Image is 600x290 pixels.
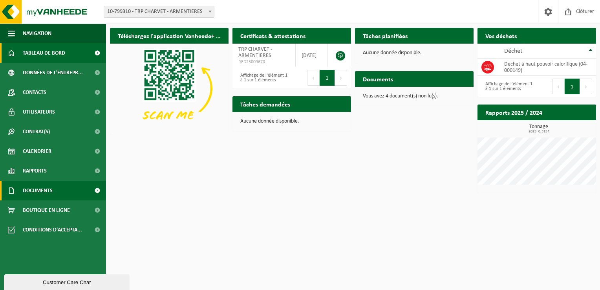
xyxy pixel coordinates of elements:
span: Déchet [504,48,522,54]
span: Calendrier [23,141,51,161]
h2: Tâches planifiées [355,28,415,43]
h2: Rapports 2025 / 2024 [477,105,550,120]
span: Données de l'entrepr... [23,63,83,83]
p: Aucune donnée disponible. [240,119,343,124]
span: 10-799310 - TRP CHARVET - ARMENTIERES [104,6,214,17]
h2: Téléchargez l'application Vanheede+ maintenant! [110,28,229,43]
span: Contrat(s) [23,122,50,141]
iframe: chat widget [4,273,131,290]
span: Contacts [23,83,46,102]
div: Affichage de l'élément 1 à 1 sur 1 éléments [481,78,533,95]
button: Next [580,79,592,94]
p: Vous avez 4 document(s) non lu(s). [363,94,466,99]
button: Previous [307,70,320,86]
span: TRP CHARVET - ARMENTIERES [238,46,272,59]
span: Navigation [23,24,51,43]
h2: Certificats & attestations [232,28,313,43]
span: 2025: 0,315 t [481,130,596,134]
div: Affichage de l'élément 1 à 1 sur 1 éléments [236,69,288,86]
h3: Tonnage [481,124,596,134]
h2: Tâches demandées [232,96,298,112]
span: Tableau de bord [23,43,65,63]
button: Next [335,70,347,86]
p: Aucune donnée disponible. [363,50,466,56]
button: 1 [565,79,580,94]
button: Previous [552,79,565,94]
span: 10-799310 - TRP CHARVET - ARMENTIERES [104,6,214,18]
span: Rapports [23,161,47,181]
img: Download de VHEPlus App [110,44,229,133]
button: 1 [320,70,335,86]
h2: Documents [355,71,401,86]
span: Documents [23,181,53,200]
h2: Vos déchets [477,28,525,43]
td: [DATE] [296,44,328,67]
a: Consulter les rapports [528,120,595,136]
span: Utilisateurs [23,102,55,122]
span: RED25009670 [238,59,289,65]
span: Boutique en ligne [23,200,70,220]
td: déchet à haut pouvoir calorifique (04-000149) [498,59,596,76]
span: Conditions d'accepta... [23,220,82,240]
